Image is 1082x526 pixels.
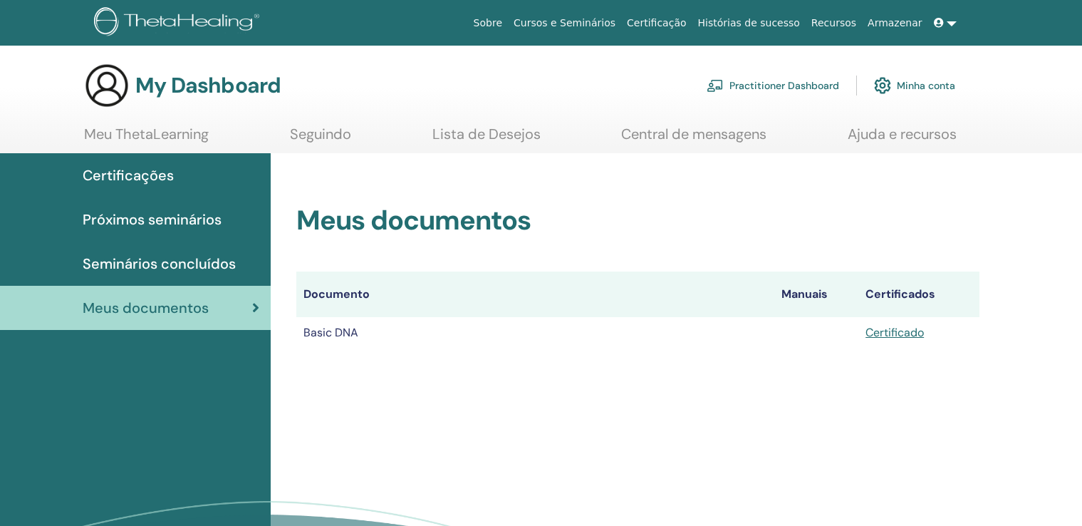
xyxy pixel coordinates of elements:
[621,125,766,153] a: Central de mensagens
[806,10,862,36] a: Recursos
[296,272,774,317] th: Documento
[707,70,839,101] a: Practitioner Dashboard
[874,70,955,101] a: Minha conta
[621,10,692,36] a: Certificação
[290,125,351,153] a: Seguindo
[83,209,222,230] span: Próximos seminários
[692,10,806,36] a: Histórias de sucesso
[83,253,236,274] span: Seminários concluídos
[296,205,979,237] h2: Meus documentos
[135,73,281,98] h3: My Dashboard
[862,10,927,36] a: Armazenar
[707,79,724,92] img: chalkboard-teacher.svg
[94,7,264,39] img: logo.png
[774,272,858,317] th: Manuais
[83,165,174,186] span: Certificações
[296,317,774,349] td: Basic DNA
[865,325,924,340] a: Certificado
[468,10,508,36] a: Sobre
[848,125,957,153] a: Ajuda e recursos
[874,73,891,98] img: cog.svg
[84,63,130,108] img: generic-user-icon.jpg
[432,125,541,153] a: Lista de Desejos
[83,297,209,319] span: Meus documentos
[858,272,979,317] th: Certificados
[84,125,209,153] a: Meu ThetaLearning
[508,10,621,36] a: Cursos e Seminários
